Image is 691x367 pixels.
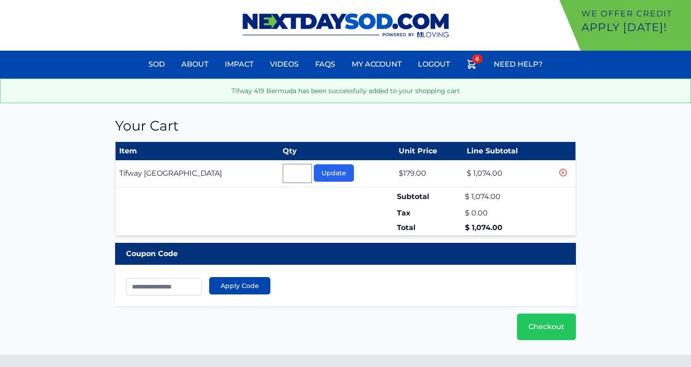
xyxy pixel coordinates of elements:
[412,53,455,75] a: Logout
[209,277,270,294] button: Apply Code
[143,53,170,75] a: Sod
[463,220,550,236] td: $ 1,074.00
[581,7,687,20] p: We offer Credit
[581,20,687,35] p: Apply [DATE]!
[463,160,550,187] td: $ 1,074.00
[395,142,463,161] th: Unit Price
[346,53,407,75] a: My Account
[221,281,259,290] span: Apply Code
[279,142,396,161] th: Qty
[310,53,341,75] a: FAQs
[395,206,463,220] td: Tax
[219,53,259,75] a: Impact
[488,53,548,75] a: Need Help?
[116,160,279,187] td: Tifway [GEOGRAPHIC_DATA]
[517,314,576,340] a: Checkout
[176,53,214,75] a: About
[463,187,550,206] td: $ 1,074.00
[264,53,304,75] a: Videos
[8,86,683,95] p: Tifway 419 Bermuda has been successfully added to your shopping cart
[472,54,483,63] span: 6
[116,142,279,161] th: Item
[395,160,463,187] td: $179.00
[463,142,550,161] th: Line Subtotal
[395,187,463,206] td: Subtotal
[463,206,550,220] td: $ 0.00
[115,118,576,134] h1: Your Cart
[115,243,576,265] div: Coupon Code
[314,164,354,182] button: Update
[461,53,483,79] a: 6
[395,220,463,236] td: Total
